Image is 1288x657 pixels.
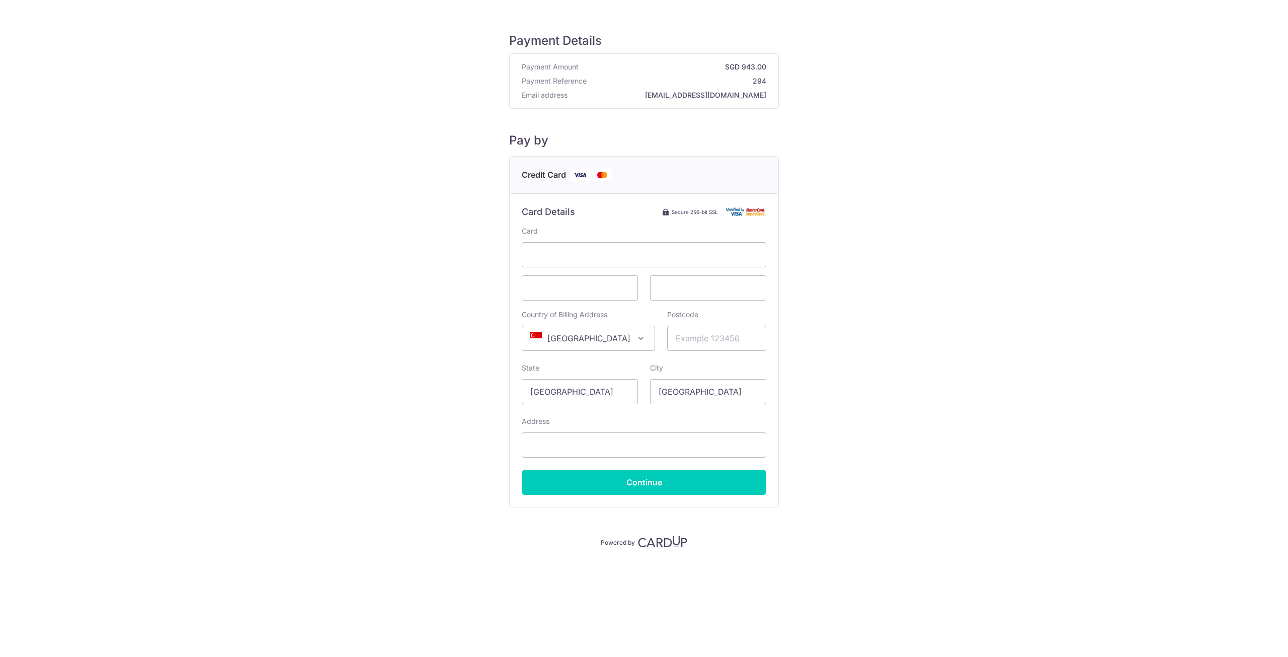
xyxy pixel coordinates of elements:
[650,363,663,373] label: City
[522,310,607,320] label: Country of Billing Address
[522,326,655,350] span: Singapore
[638,536,687,548] img: CardUp
[667,326,766,351] input: Example 123456
[522,470,766,495] input: Continue
[522,62,579,72] span: Payment Amount
[672,208,718,216] span: Secure 256-bit SSL
[522,90,568,100] span: Email address
[522,76,587,86] span: Payment Reference
[522,363,539,373] label: State
[601,537,635,547] p: Powered by
[592,169,612,181] img: Mastercard
[726,207,766,216] img: Card secure
[522,206,575,218] h6: Card Details
[583,62,766,72] strong: SGD 943.00
[591,76,766,86] strong: 294
[572,90,766,100] strong: [EMAIL_ADDRESS][DOMAIN_NAME]
[667,310,698,320] label: Postcode
[659,282,758,294] iframe: Secure card security code input frame
[522,326,655,351] span: Singapore
[530,282,629,294] iframe: Secure card expiration date input frame
[570,169,590,181] img: Visa
[522,226,538,236] label: Card
[509,33,779,48] h5: Payment Details
[509,133,779,148] h5: Pay by
[522,416,549,426] label: Address
[522,169,566,181] span: Credit Card
[530,249,758,261] iframe: Secure card number input frame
